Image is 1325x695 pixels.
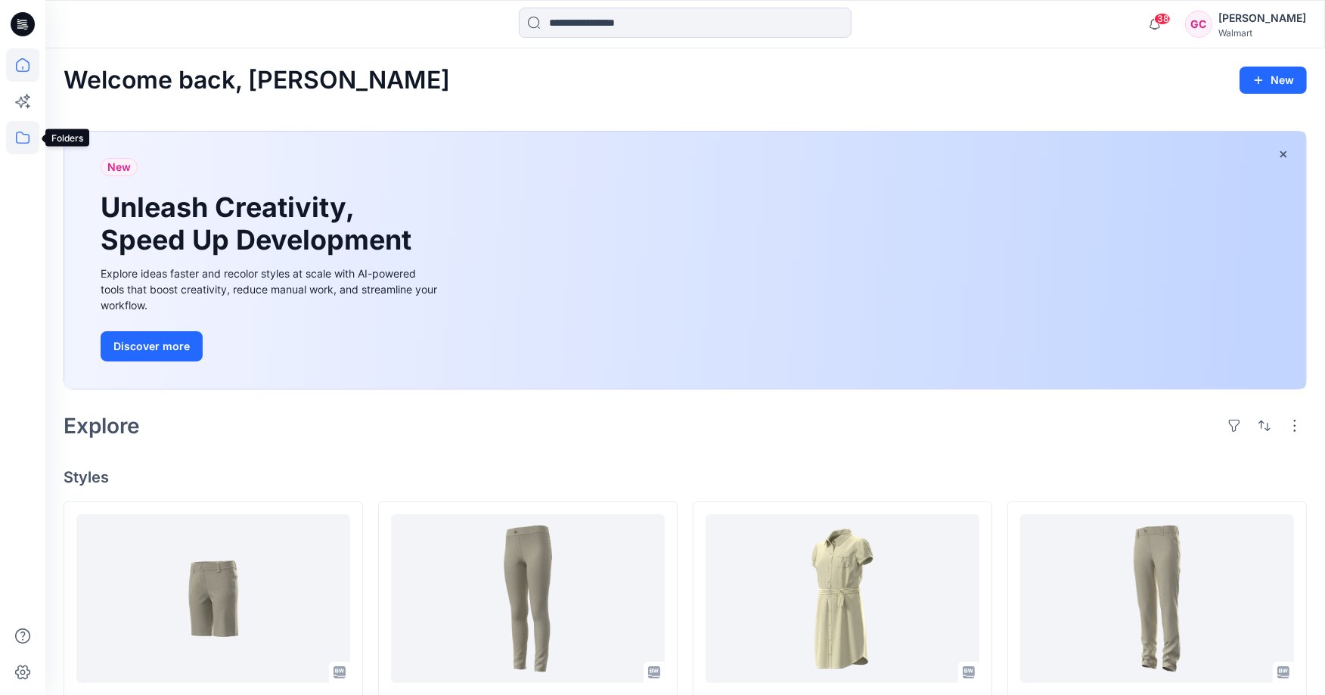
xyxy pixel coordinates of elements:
h1: Unleash Creativity, Speed Up Development [101,191,418,256]
span: 38 [1154,13,1171,25]
a: Discover more [101,331,441,361]
a: 166190 Girls shirt dress size 8 [706,514,979,684]
a: 166168 Girls Bermuda Short size 8 [76,514,350,684]
div: Explore ideas faster and recolor styles at scale with AI-powered tools that boost creativity, red... [101,265,441,313]
div: Walmart [1218,27,1306,39]
a: 166166 Girls Twill Skinny Pant size 8 [1020,514,1294,684]
div: GC [1185,11,1212,38]
h2: Welcome back, [PERSON_NAME] [64,67,450,95]
h4: Styles [64,468,1307,486]
button: Discover more [101,331,203,361]
a: 252259 Girls Jegging size 8 [391,514,665,684]
h2: Explore [64,414,140,438]
button: New [1240,67,1307,94]
div: [PERSON_NAME] [1218,9,1306,27]
span: New [107,158,131,176]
